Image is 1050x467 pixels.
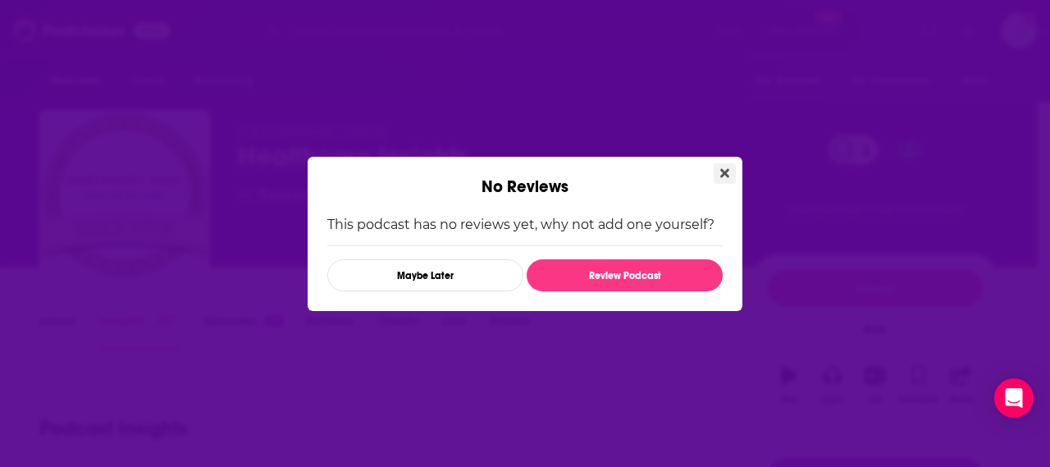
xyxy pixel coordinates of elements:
button: Maybe Later [327,259,523,291]
button: Review Podcast [527,259,723,291]
div: No Reviews [308,157,742,197]
button: Close [714,163,736,184]
div: Open Intercom Messenger [994,378,1034,418]
p: This podcast has no reviews yet, why not add one yourself? [327,217,723,232]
